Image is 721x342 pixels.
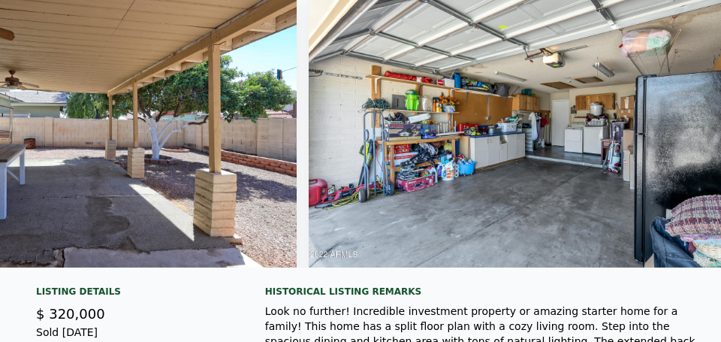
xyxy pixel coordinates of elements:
[36,306,105,322] span: $ 320,000
[36,286,229,304] div: Listing Details
[265,286,697,298] div: Historical Listing remarks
